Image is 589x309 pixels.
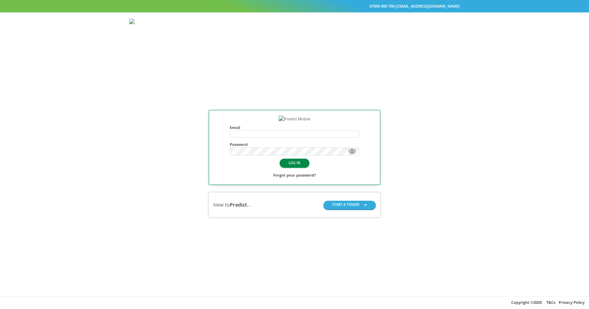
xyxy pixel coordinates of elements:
[370,3,394,9] a: 07500 900 700
[213,201,251,209] div: New to ...
[279,116,310,123] img: Predict Mobile
[230,201,247,208] b: Predict
[546,300,555,305] a: T&Cs
[129,3,460,10] div: |
[230,125,359,130] h4: Email
[396,3,460,9] a: [EMAIL_ADDRESS][DOMAIN_NAME]
[230,142,359,147] h4: Password
[323,201,376,209] button: START A TENDER
[280,159,309,167] button: LOG IN
[129,19,183,26] img: Predict Mobile
[559,300,585,305] a: Privacy Policy
[273,172,316,179] a: Forgot your password?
